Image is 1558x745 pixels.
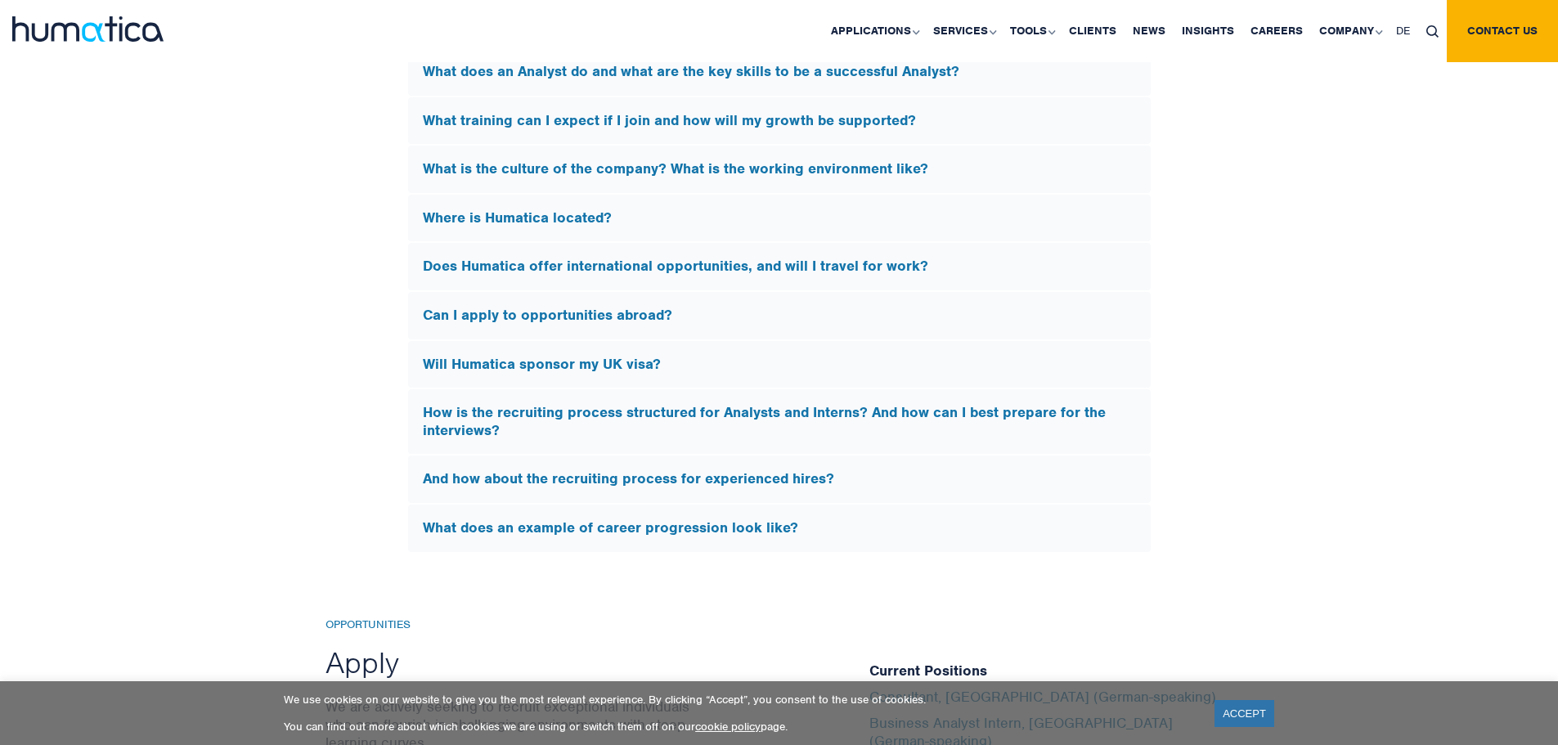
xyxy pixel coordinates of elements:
h5: What is the culture of the company? What is the working environment like? [423,160,1136,178]
h5: Does Humatica offer international opportunities, and will I travel for work? [423,258,1136,276]
h5: Will Humatica sponsor my UK visa? [423,356,1136,374]
h5: And how about the recruiting process for experienced hires? [423,470,1136,488]
h5: What does an example of career progression look like? [423,519,1136,537]
p: You can find out more about which cookies we are using or switch them off on our page. [284,720,1194,734]
h5: What does an Analyst do and what are the key skills to be a successful Analyst? [423,63,1136,81]
img: search_icon [1426,25,1439,38]
h5: Where is Humatica located? [423,209,1136,227]
h5: Current Positions [869,662,1233,680]
h5: Can I apply to opportunities abroad? [423,307,1136,325]
h5: What training can I expect if I join and how will my growth be supported? [423,112,1136,130]
a: cookie policy [695,720,761,734]
a: ACCEPT [1215,700,1274,727]
img: logo [12,16,164,42]
span: DE [1396,24,1410,38]
h2: Apply [326,644,706,681]
h6: Opportunities [326,618,706,632]
p: We use cookies on our website to give you the most relevant experience. By clicking “Accept”, you... [284,693,1194,707]
h5: How is the recruiting process structured for Analysts and Interns? And how can I best prepare for... [423,404,1136,439]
